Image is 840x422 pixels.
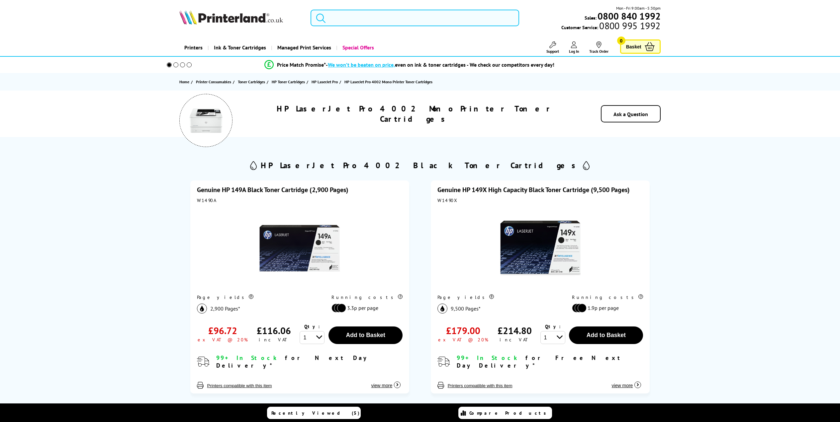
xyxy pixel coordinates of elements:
[620,39,661,54] a: Basket 0
[196,78,231,85] span: Printer Consumables
[587,332,626,338] span: Add to Basket
[158,59,662,71] li: modal_Promise
[331,294,403,300] div: Running costs
[257,324,291,337] div: £116.06
[238,78,267,85] a: Toner Cartridges
[326,61,554,68] div: - even on ink & toner cartridges - We check our competitors every day!
[210,305,240,312] span: 2,900 Pages*
[446,324,480,337] div: £179.00
[598,10,661,22] b: 0800 840 1992
[612,383,633,388] span: view more
[585,15,597,21] span: Sales:
[179,39,208,56] a: Printers
[546,41,559,54] a: Support
[179,78,191,85] a: Home
[261,160,580,171] h2: HP LaserJet Pro 4002 Black Toner Cartridges
[208,324,237,337] div: £96.72
[616,5,661,11] span: Mon - Fri 9:00am - 5:30pm
[198,337,248,343] div: ex VAT @ 20%
[572,294,643,300] div: Running costs
[344,79,432,84] span: HP LaserJet Pro 4002 Mono Printer Toner Cartridges
[216,354,279,362] span: 99+ In Stock
[597,13,661,19] a: 0800 840 1992
[331,304,399,313] li: 3.3p per page
[572,304,640,313] li: 1.9p per page
[336,39,379,56] a: Special Offers
[545,323,561,329] span: Qty:
[500,337,530,343] div: inc VAT
[328,326,403,344] button: Add to Basket
[197,197,403,203] div: W1490A
[469,410,550,416] span: Compare Products
[626,42,641,51] span: Basket
[438,337,488,343] div: ex VAT @ 20%
[271,39,336,56] a: Managed Print Services
[569,41,579,54] a: Log In
[546,49,559,54] span: Support
[304,323,320,329] span: Qty:
[437,185,630,194] a: Genuine HP 149X High Capacity Black Toner Cartridge (9,500 Pages)
[272,78,305,85] span: HP Toner Cartridges
[238,78,265,85] span: Toner Cartridges
[617,36,625,45] span: 0
[499,207,582,290] img: HP 149X High Capacity Black Toner Cartridge (9,500 Pages)
[189,104,223,137] img: HP LaserJet Pro 4002 Mono Printer Toner Cartridges
[277,61,326,68] span: Price Match Promise*
[613,111,648,117] a: Ask a Question
[312,78,339,85] a: HP LaserJet Pro
[196,78,233,85] a: Printer Consumables
[458,407,552,419] a: Compare Products
[258,207,341,290] img: HP 149A Black Toner Cartridge (2,900 Pages)
[561,23,660,31] span: Customer Service:
[272,78,307,85] a: HP Toner Cartridges
[598,23,660,29] span: 0800 995 1992
[457,354,520,362] span: 99+ In Stock
[371,383,392,388] span: view more
[346,332,385,338] span: Add to Basket
[328,61,395,68] span: We won’t be beaten on price,
[208,39,271,56] a: Ink & Toner Cartridges
[216,354,370,369] span: for Next Day Delivery*
[197,185,348,194] a: Genuine HP 149A Black Toner Cartridge (2,900 Pages)
[205,383,274,388] button: Printers compatible with this item
[451,305,481,312] span: 9,500 Pages*
[569,49,579,54] span: Log In
[446,383,514,388] button: Printers compatible with this item
[437,304,447,314] img: black_icon.svg
[589,41,608,54] a: Track Order
[312,78,338,85] span: HP LaserJet Pro
[179,10,302,26] a: Printerland Logo
[569,326,643,344] button: Add to Basket
[437,197,643,203] div: W1490X
[267,407,361,419] a: Recently Viewed (5)
[179,10,283,25] img: Printerland Logo
[197,294,321,300] div: Page yields
[252,104,577,124] h1: HP LaserJet Pro 4002 Mono Printer Toner Cartridges
[271,410,360,416] span: Recently Viewed (5)
[259,337,289,343] div: inc VAT
[610,376,643,388] button: view more
[197,304,207,314] img: black_icon.svg
[498,324,532,337] div: £214.80
[457,354,624,369] span: for Free Next Day Delivery*
[437,294,561,300] div: Page yields
[214,39,266,56] span: Ink & Toner Cartridges
[369,376,403,388] button: view more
